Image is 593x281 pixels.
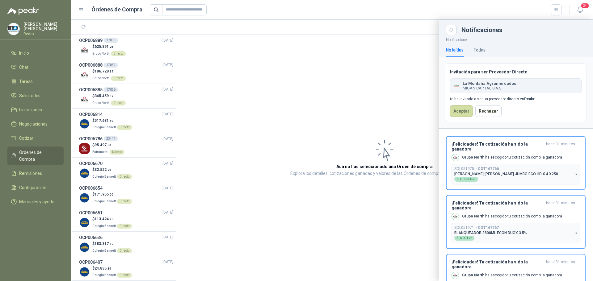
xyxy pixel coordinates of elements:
[19,184,46,191] span: Configuración
[546,142,575,151] span: hace 31 minutos
[450,68,582,75] h3: Invitación para ser Proveedor Directo
[472,178,476,181] span: ,00
[462,214,562,219] p: ha escogido tu cotización como la ganadora
[462,155,562,160] p: ha escogido tu cotización como la ganadora
[463,86,516,90] span: MIGAN CAPITAL S.A.S.
[450,105,473,117] button: Aceptar
[7,104,64,116] a: Licitaciones
[462,273,562,278] p: ha escogido tu cotización como la ganadora
[454,225,499,230] p: SOL051971 →
[460,237,472,240] span: 6.001
[478,225,499,230] b: COT167767
[473,47,486,53] div: Todas
[19,50,29,56] span: Inicio
[19,64,28,71] span: Chat
[7,7,39,15] img: Logo peakr
[7,47,64,59] a: Inicio
[452,154,459,161] img: Company Logo
[19,92,40,99] span: Solicitudes
[19,135,33,142] span: Cotizar
[19,170,42,177] span: Remisiones
[454,231,527,235] p: BLANQUEADOR 3800ML ECON DUOX 3.5%
[7,182,64,193] a: Configuración
[454,172,558,176] p: [PERSON_NAME] [PERSON_NAME] JUMBO BCO HD X 4 X250
[19,149,58,163] span: Órdenes de Compra
[574,4,586,15] button: 34
[452,200,544,210] h3: ¡Felicidades! Tu cotización ha sido la ganadora
[462,273,484,277] b: Grupo North
[454,236,474,241] div: $
[463,81,516,86] span: La Montaña Agromercados
[524,97,535,101] b: Peakr
[462,214,484,218] b: Grupo North
[475,105,502,117] button: Rechazar
[462,155,484,159] b: Grupo North
[446,136,586,190] button: ¡Felicidades! Tu cotización ha sido la ganadorahace 31 minutos Company LogoGrupo North ha escogid...
[450,96,582,102] div: te ha invitado a ser un proveedor directo en .
[446,47,464,53] div: No leídas
[581,3,589,9] span: 34
[19,121,48,127] span: Negociaciones
[7,61,64,73] a: Chat
[23,22,64,31] p: [PERSON_NAME] [PERSON_NAME]
[468,237,472,240] span: ,17
[19,78,33,85] span: Tareas
[452,272,459,279] img: Company Logo
[7,196,64,208] a: Manuales y ayuda
[452,213,459,220] img: Company Logo
[478,167,499,171] b: COT167766
[454,167,499,171] p: SOL051975 →
[546,200,575,210] span: hace 31 minutos
[7,76,64,87] a: Tareas
[454,177,478,182] div: $
[19,106,42,113] span: Licitaciones
[453,82,460,89] img: Company Logo
[452,223,580,243] button: SOL051971→COT167767BLANQUEADOR 3800ML ECON DUOX 3.5%$6.001,17
[7,90,64,101] a: Solicitudes
[446,195,586,249] button: ¡Felicidades! Tu cotización ha sido la ganadorahace 31 minutos Company LogoGrupo North ha escogid...
[439,35,593,43] p: Notificaciones
[7,147,64,165] a: Órdenes de Compra
[7,132,64,144] a: Cotizar
[446,25,456,35] button: Close
[19,198,54,205] span: Manuales y ayuda
[7,167,64,179] a: Remisiones
[452,164,580,184] button: SOL051975→COT167766[PERSON_NAME] [PERSON_NAME] JUMBO BCO HD X 4 X250$416.500,00
[546,259,575,269] span: hace 31 minutos
[23,32,64,36] p: Redox
[91,5,142,14] h1: Órdenes de Compra
[7,118,64,130] a: Negociaciones
[8,23,19,35] img: Company Logo
[460,178,476,181] span: 416.500
[452,259,544,269] h3: ¡Felicidades! Tu cotización ha sido la ganadora
[452,142,544,151] h3: ¡Felicidades! Tu cotización ha sido la ganadora
[461,27,586,33] div: Notificaciones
